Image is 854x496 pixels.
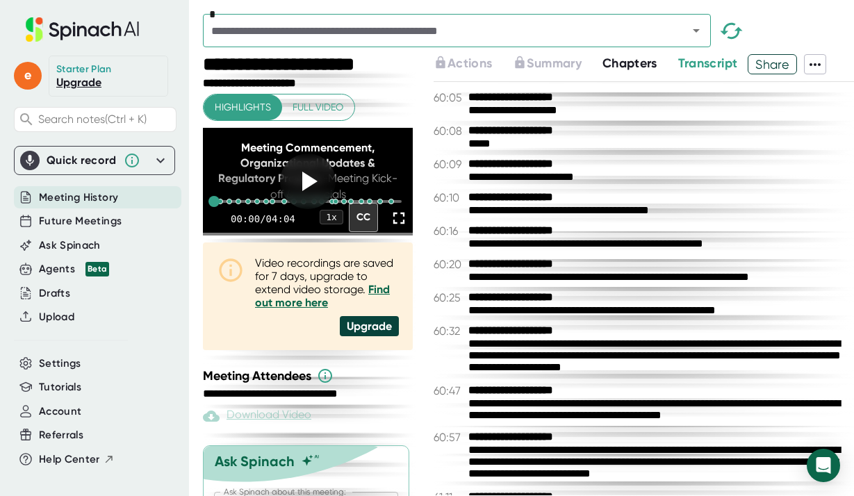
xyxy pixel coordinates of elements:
button: Highlights [204,94,282,120]
button: Agents Beta [39,261,109,277]
button: Transcript [678,54,738,73]
button: Future Meetings [39,213,122,229]
span: 60:57 [434,431,465,444]
div: Download Video [203,408,311,424]
span: Actions [447,56,492,71]
span: Share [748,52,796,76]
span: 60:05 [434,91,465,104]
div: CC [349,203,378,232]
div: Open Intercom Messenger [807,449,840,482]
span: Help Center [39,452,100,468]
button: Account [39,404,81,420]
div: Meeting Attendees [203,367,416,384]
span: 60:32 [434,324,465,338]
span: Meeting Commencement, Organizational Updates & Regulatory Progress [218,141,375,185]
div: Starter Plan [56,63,112,76]
button: Help Center [39,452,115,468]
button: Actions [434,54,492,73]
span: Search notes (Ctrl + K) [38,113,147,126]
span: 60:10 [434,191,465,204]
div: Quick record [20,147,169,174]
span: 60:08 [434,124,465,138]
a: Find out more here [255,283,390,309]
button: Upload [39,309,74,325]
div: Quick record [47,154,117,167]
div: - Meeting Kick-off & Financials [214,140,402,203]
span: Highlights [215,99,271,116]
a: Upgrade [56,76,101,89]
button: Chapters [602,54,657,73]
span: Summary [527,56,581,71]
div: Agents [39,261,109,277]
div: Ask Spinach [215,453,295,470]
div: Upgrade to access [434,54,513,74]
div: Beta [85,262,109,276]
button: Ask Spinach [39,238,101,254]
span: 60:25 [434,291,465,304]
button: Settings [39,356,81,372]
div: Video recordings are saved for 7 days, upgrade to extend video storage. [255,256,399,309]
span: 60:09 [434,158,465,171]
button: Meeting History [39,190,118,206]
div: 1 x [320,210,343,224]
button: Full video [281,94,354,120]
button: Tutorials [39,379,81,395]
span: Transcript [678,56,738,71]
button: Open [687,21,706,40]
button: Drafts [39,286,70,301]
div: 00:00 / 04:04 [231,213,295,224]
span: e [14,62,42,90]
button: Summary [513,54,581,73]
span: 60:16 [434,224,465,238]
span: Chapters [602,56,657,71]
div: Upgrade [340,316,399,336]
span: 60:20 [434,258,465,271]
button: Referrals [39,427,83,443]
span: Full video [293,99,343,116]
div: Upgrade to access [513,54,602,74]
button: Share [748,54,797,74]
span: 60:47 [434,384,465,397]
